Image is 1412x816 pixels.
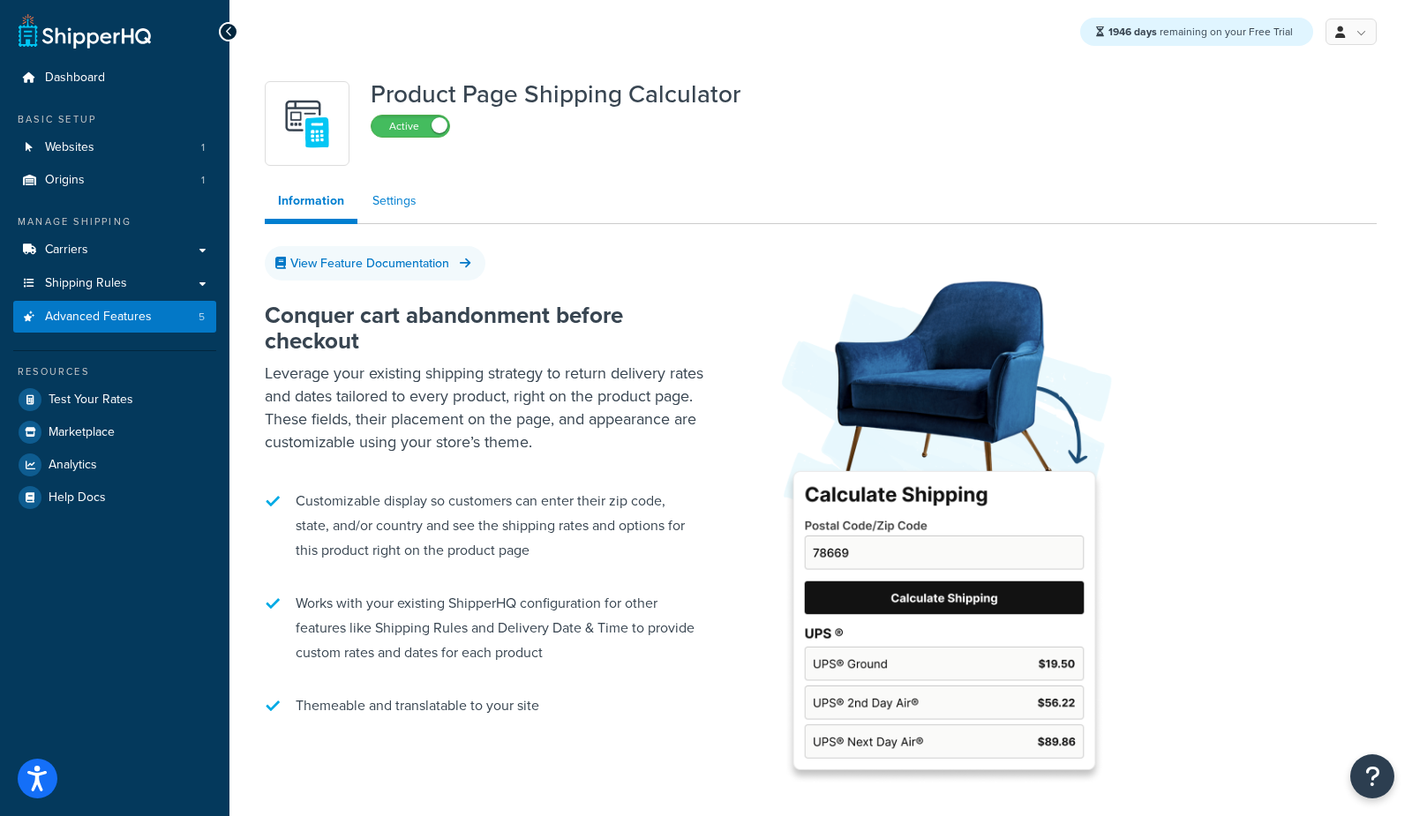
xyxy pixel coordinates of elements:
span: 5 [199,310,205,325]
span: Websites [45,140,94,155]
p: Leverage your existing shipping strategy to return delivery rates and dates tailored to every pro... [265,362,706,453]
div: Manage Shipping [13,214,216,229]
li: Origins [13,164,216,197]
label: Active [372,116,449,137]
span: Shipping Rules [45,276,127,291]
a: Marketplace [13,416,216,448]
span: Dashboard [45,71,105,86]
a: Help Docs [13,482,216,513]
a: Origins1 [13,164,216,197]
a: Test Your Rates [13,384,216,415]
div: Resources [13,364,216,379]
span: Help Docs [49,490,106,505]
img: Product Page Shipping Calculator [759,250,1130,795]
img: +D8d0cXZM7VpdAAAAAElFTkSuQmCC [276,93,338,154]
a: Advanced Features5 [13,301,216,333]
a: Information [265,183,357,224]
a: Settings [359,183,430,219]
li: Advanced Features [13,301,216,333]
li: Websites [13,131,216,164]
span: Carriers [45,243,88,258]
span: Marketplace [49,425,115,440]
h2: Conquer cart abandonment before checkout [265,303,706,353]
div: Basic Setup [13,112,216,127]
a: Websites1 [13,131,216,164]
a: Dashboard [13,62,216,94]
h1: Product Page Shipping Calculator [371,81,740,108]
li: Works with your existing ShipperHQ configuration for other features like Shipping Rules and Deliv... [265,582,706,674]
span: 1 [201,140,205,155]
strong: 1946 days [1108,24,1157,40]
span: Test Your Rates [49,393,133,408]
span: Analytics [49,458,97,473]
li: Customizable display so customers can enter their zip code, state, and/or country and see the shi... [265,480,706,572]
a: Analytics [13,449,216,481]
a: Shipping Rules [13,267,216,300]
span: 1 [201,173,205,188]
span: remaining on your Free Trial [1108,24,1293,40]
li: Themeable and translatable to your site [265,685,706,727]
span: Advanced Features [45,310,152,325]
button: Open Resource Center [1350,754,1394,798]
span: Origins [45,173,85,188]
a: View Feature Documentation [265,246,485,281]
a: Carriers [13,234,216,266]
